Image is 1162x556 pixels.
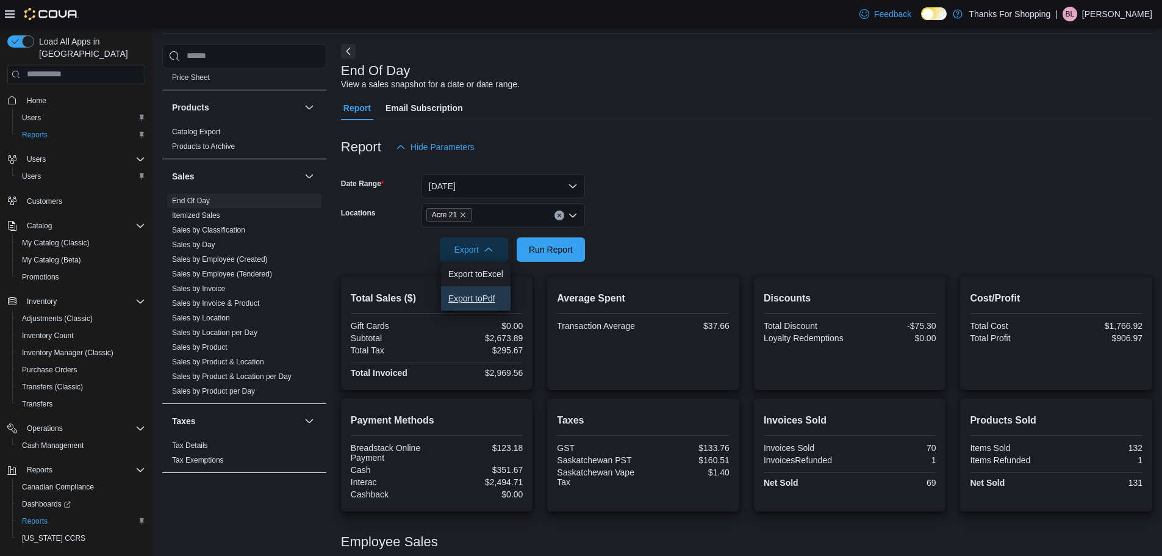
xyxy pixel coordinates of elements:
span: Sales by Product & Location per Day [172,372,292,381]
span: Reports [17,128,145,142]
a: Sales by Employee (Tendered) [172,270,272,278]
button: Open list of options [568,211,578,220]
div: Taxes [162,438,326,472]
span: Feedback [874,8,911,20]
span: Inventory Count [22,331,74,341]
span: Users [27,154,46,164]
span: Catalog Export [172,127,220,137]
span: Sales by Classification [172,225,245,235]
strong: Net Sold [764,478,798,488]
h2: Average Spent [557,291,730,306]
div: $1,766.92 [1059,321,1142,331]
input: Dark Mode [921,7,947,20]
strong: Net Sold [970,478,1005,488]
div: Total Discount [764,321,847,331]
div: $0.00 [439,489,523,499]
a: Sales by Invoice [172,284,225,293]
a: End Of Day [172,197,210,205]
span: Inventory [22,294,145,309]
div: $295.67 [439,345,523,355]
button: Users [12,109,150,126]
span: Sales by Employee (Created) [172,255,268,264]
span: Purchase Orders [22,365,77,375]
p: [PERSON_NAME] [1082,7,1152,21]
span: Adjustments (Classic) [22,314,93,323]
button: Sales [302,169,317,184]
div: $2,969.56 [439,368,523,378]
label: Locations [341,208,376,218]
span: My Catalog (Classic) [17,236,145,250]
h2: Taxes [557,413,730,428]
span: Inventory Manager (Classic) [22,348,113,358]
button: Operations [2,420,150,437]
span: Operations [22,421,145,436]
span: Cash Management [17,438,145,453]
a: Adjustments (Classic) [17,311,98,326]
a: Inventory Count [17,328,79,343]
button: Transfers (Classic) [12,378,150,395]
span: Catalog [22,218,145,233]
span: Sales by Product per Day [172,386,255,396]
a: [US_STATE] CCRS [17,531,90,546]
h3: End Of Day [341,63,411,78]
a: Purchase Orders [17,363,82,377]
button: Export toPdf [441,286,511,311]
button: Transfers [12,395,150,413]
button: Export toExcel [441,262,511,286]
button: Users [12,168,150,185]
span: Report [343,96,371,120]
span: Operations [27,424,63,433]
button: My Catalog (Beta) [12,251,150,269]
span: Sales by Invoice [172,284,225,294]
div: $1.40 [646,468,730,477]
a: Canadian Compliance [17,480,99,494]
div: Transaction Average [557,321,640,331]
div: Saskatchewan PST [557,455,640,465]
span: [US_STATE] CCRS [22,533,85,543]
span: My Catalog (Beta) [17,253,145,267]
a: Reports [17,128,52,142]
h2: Discounts [764,291,936,306]
span: Transfers (Classic) [22,382,83,392]
span: Reports [22,516,48,526]
a: Transfers (Classic) [17,380,88,394]
span: Users [22,113,41,123]
div: 131 [1059,478,1142,488]
a: Sales by Product per Day [172,387,255,395]
a: Sales by Product & Location [172,358,264,366]
span: Home [22,93,145,108]
div: $0.00 [439,321,523,331]
span: Inventory Count [17,328,145,343]
span: Canadian Compliance [17,480,145,494]
div: $0.00 [852,333,936,343]
button: Export [440,237,508,262]
button: Catalog [2,217,150,234]
h2: Cost/Profit [970,291,1142,306]
div: Total Profit [970,333,1053,343]
span: Export [447,237,501,262]
h2: Invoices Sold [764,413,936,428]
div: Invoices Sold [764,443,847,453]
button: Hide Parameters [391,135,479,159]
button: Clear input [554,211,564,220]
span: Bl [1066,7,1075,21]
div: 132 [1059,443,1142,453]
button: Reports [2,461,150,478]
a: Transfers [17,397,57,411]
a: Sales by Day [172,240,215,249]
span: Reports [27,465,52,475]
button: Reports [12,126,150,143]
span: Sales by Product [172,342,228,352]
button: Products [172,101,299,114]
span: Transfers [22,399,52,409]
span: Users [17,169,145,184]
span: Hide Parameters [411,141,475,153]
span: Canadian Compliance [22,482,94,492]
span: Products to Archive [172,142,235,151]
button: Purchase Orders [12,361,150,378]
span: Email Subscription [386,96,463,120]
div: InvoicesRefunded [764,455,847,465]
div: Sales [162,193,326,403]
h3: Report [341,140,381,154]
span: Sales by Invoice & Product [172,298,259,308]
